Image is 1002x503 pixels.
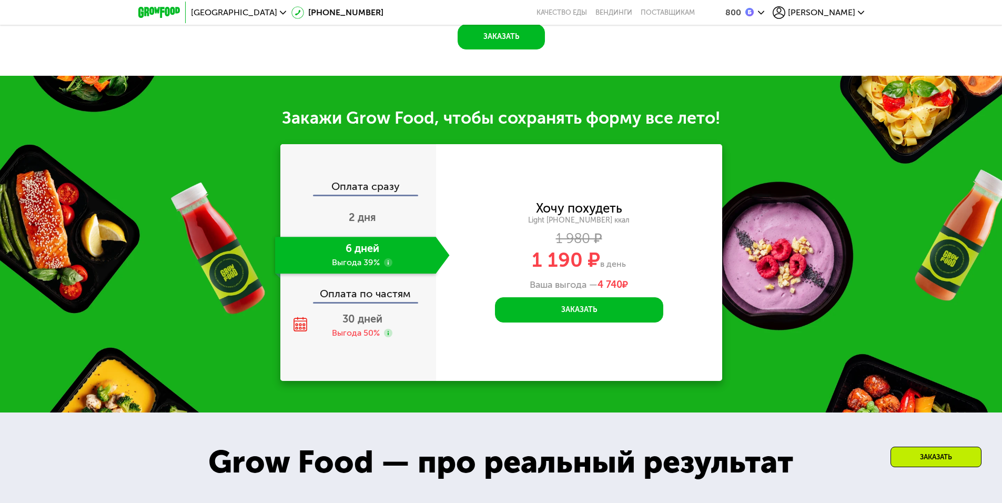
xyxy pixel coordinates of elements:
[349,211,376,224] span: 2 дня
[436,279,722,291] div: Ваша выгода —
[532,248,600,272] span: 1 190 ₽
[342,313,382,325] span: 30 дней
[332,327,380,339] div: Выгода 50%
[600,259,626,269] span: в день
[495,297,663,323] button: Заказать
[598,279,628,291] span: ₽
[185,438,816,486] div: Grow Food — про реальный результат
[436,216,722,225] div: Light [PHONE_NUMBER] ккал
[598,279,622,290] span: 4 740
[191,8,277,17] span: [GEOGRAPHIC_DATA]
[890,447,981,467] div: Заказать
[281,278,436,302] div: Оплата по частям
[458,24,545,49] button: Заказать
[788,8,855,17] span: [PERSON_NAME]
[537,8,587,17] a: Качество еды
[281,181,436,195] div: Оплата сразу
[725,8,741,17] div: 800
[291,6,383,19] a: [PHONE_NUMBER]
[536,203,622,214] div: Хочу похудеть
[595,8,632,17] a: Вендинги
[436,233,722,245] div: 1 980 ₽
[641,8,695,17] div: поставщикам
